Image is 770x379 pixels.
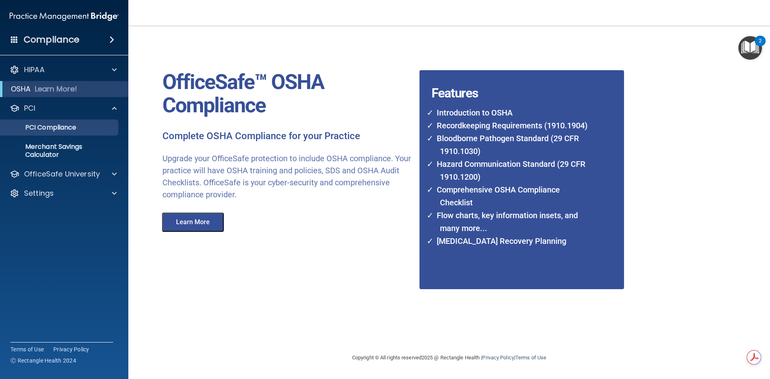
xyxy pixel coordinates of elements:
[515,355,546,361] a: Terms of Use
[432,106,592,119] li: Introduction to OSHA
[10,8,119,24] img: PMB logo
[759,41,762,51] div: 2
[53,345,89,353] a: Privacy Policy
[24,34,79,45] h4: Compliance
[24,65,45,75] p: HIPAA
[11,84,31,94] p: OSHA
[162,213,224,232] button: Learn More
[432,209,592,235] li: Flow charts, key information insets, and many more...
[432,158,592,183] li: Hazard Communication Standard (29 CFR 1910.1200)
[24,103,35,113] p: PCI
[156,219,232,225] a: Learn More
[419,70,603,86] h4: Features
[162,152,413,201] p: Upgrade your OfficeSafe protection to include OSHA compliance. Your practice will have OSHA train...
[162,130,413,143] p: Complete OSHA Compliance for your Practice
[35,84,77,94] p: Learn More!
[162,71,413,117] p: OfficeSafe™ OSHA Compliance
[10,65,117,75] a: HIPAA
[5,124,115,132] p: PCI Compliance
[303,345,596,371] div: Copyright © All rights reserved 2025 @ Rectangle Health | |
[10,357,76,365] span: Ⓒ Rectangle Health 2024
[10,188,117,198] a: Settings
[10,103,117,113] a: PCI
[432,119,592,132] li: Recordkeeping Requirements (1910.1904)
[482,355,514,361] a: Privacy Policy
[432,132,592,158] li: Bloodborne Pathogen Standard (29 CFR 1910.1030)
[5,143,115,159] p: Merchant Savings Calculator
[10,345,44,353] a: Terms of Use
[10,169,117,179] a: OfficeSafe University
[738,36,762,60] button: Open Resource Center, 2 new notifications
[24,169,100,179] p: OfficeSafe University
[432,183,592,209] li: Comprehensive OSHA Compliance Checklist
[24,188,54,198] p: Settings
[432,235,592,247] li: [MEDICAL_DATA] Recovery Planning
